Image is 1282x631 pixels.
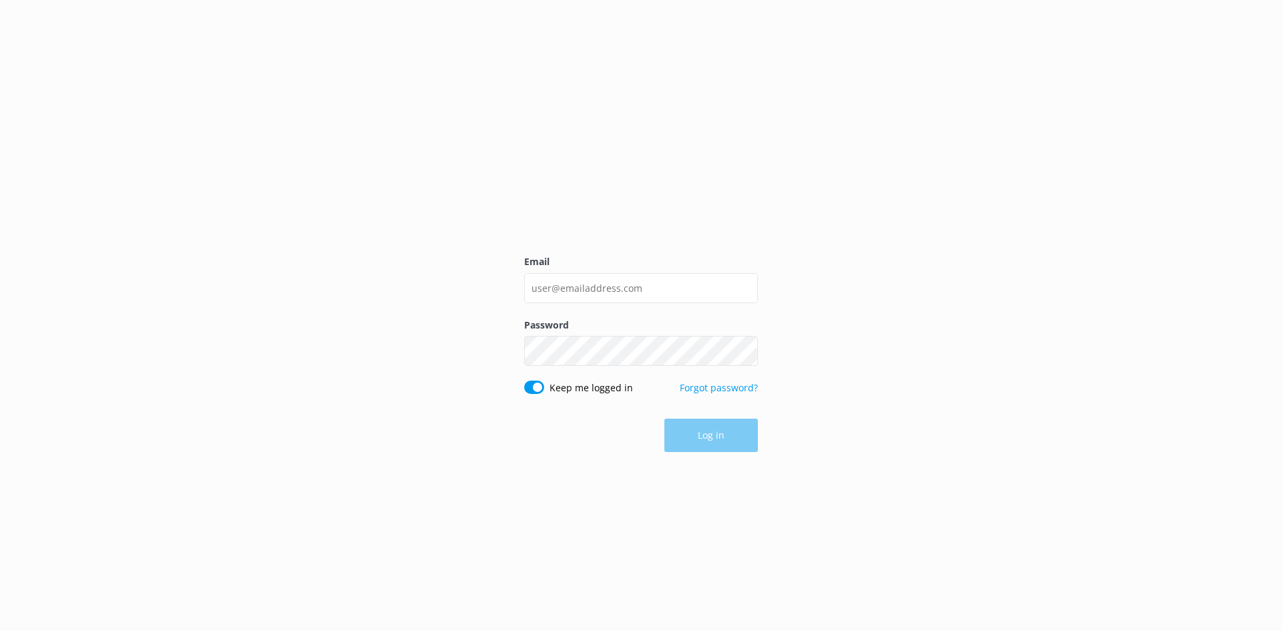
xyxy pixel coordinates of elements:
button: Show password [731,338,758,365]
input: user@emailaddress.com [524,273,758,303]
label: Password [524,318,758,333]
label: Keep me logged in [550,381,633,395]
label: Email [524,254,758,269]
a: Forgot password? [680,381,758,394]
